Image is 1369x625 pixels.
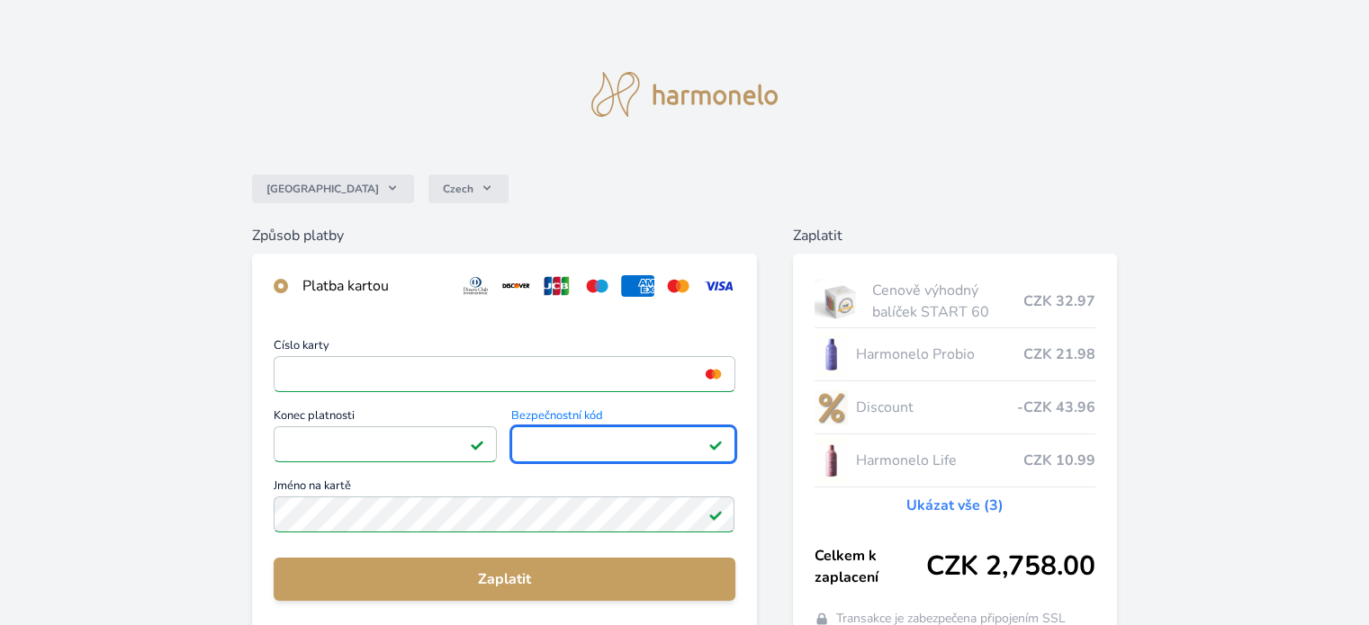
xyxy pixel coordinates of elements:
span: Czech [443,182,473,196]
span: Discount [855,397,1016,418]
iframe: Iframe pro bezpečnostní kód [519,432,726,457]
span: Zaplatit [288,568,720,590]
span: Harmonelo Probio [855,344,1022,365]
img: CLEAN_PROBIO_se_stinem_x-lo.jpg [815,332,849,377]
h6: Zaplatit [793,225,1117,246]
span: CZK 10.99 [1023,450,1095,471]
img: diners.svg [459,275,492,297]
img: discount-lo.png [815,385,849,430]
span: Číslo karty [274,340,734,356]
iframe: Iframe pro datum vypršení platnosti [282,432,489,457]
div: Platba kartou [302,275,445,297]
img: jcb.svg [540,275,573,297]
img: start.jpg [815,279,866,324]
span: Jméno na kartě [274,480,734,496]
img: logo.svg [591,72,779,117]
img: mc.svg [662,275,695,297]
span: Bezpečnostní kód [511,410,734,426]
img: discover.svg [500,275,533,297]
iframe: Iframe pro číslo karty [282,362,726,387]
button: Czech [428,174,509,203]
button: Zaplatit [274,558,734,601]
span: CZK 21.98 [1023,344,1095,365]
img: mc [701,366,725,382]
a: Ukázat vše (3) [906,495,1004,516]
button: [GEOGRAPHIC_DATA] [252,174,414,203]
input: Jméno na kartěPlatné pole [274,496,734,532]
img: Platné pole [470,437,484,451]
span: Konec platnosti [274,410,497,426]
img: maestro.svg [581,275,614,297]
span: Cenově výhodný balíček START 60 [872,280,1022,323]
span: Harmonelo Life [855,450,1022,471]
img: Platné pole [708,437,723,451]
span: [GEOGRAPHIC_DATA] [266,182,379,196]
span: CZK 32.97 [1023,290,1095,312]
img: Platné pole [708,507,723,522]
span: CZK 2,758.00 [926,550,1095,583]
img: visa.svg [702,275,735,297]
span: Celkem k zaplacení [815,545,926,588]
h6: Způsob platby [252,225,756,246]
span: -CZK 43.96 [1017,397,1095,418]
img: CLEAN_LIFE_se_stinem_x-lo.jpg [815,438,849,483]
img: amex.svg [621,275,654,297]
